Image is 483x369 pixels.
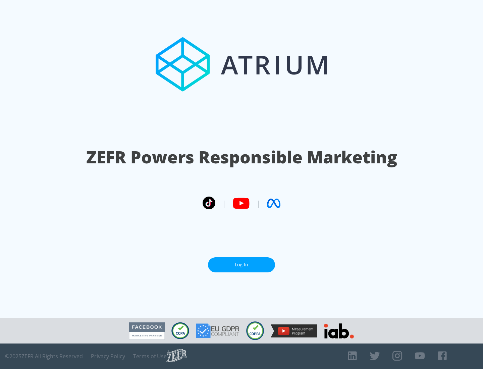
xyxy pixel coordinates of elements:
span: | [256,198,260,208]
span: © 2025 ZEFR All Rights Reserved [5,353,83,360]
h1: ZEFR Powers Responsible Marketing [86,146,397,169]
img: CCPA Compliant [171,322,189,339]
img: COPPA Compliant [246,321,264,340]
a: Terms of Use [133,353,167,360]
img: GDPR Compliant [196,323,239,338]
a: Log In [208,257,275,272]
span: | [222,198,226,208]
img: Facebook Marketing Partner [129,322,165,339]
a: Privacy Policy [91,353,125,360]
img: IAB [324,323,354,338]
img: YouTube Measurement Program [271,324,317,337]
